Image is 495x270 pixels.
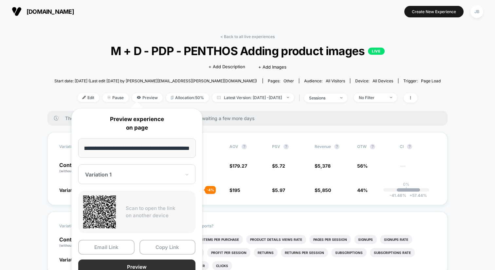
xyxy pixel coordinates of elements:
[406,187,407,192] p: |
[468,5,485,18] button: JB
[59,223,95,229] span: Variation
[315,144,331,149] span: Revenue
[232,187,240,193] span: 195
[78,115,195,132] p: Preview experience on page
[126,205,191,219] p: Scan to open the link on another device
[359,95,385,100] div: No Filter
[284,144,289,149] button: ?
[275,187,285,193] span: 5.97
[65,115,434,121] span: There are still no statistically significant results. We recommend waiting a few more days
[212,93,294,102] span: Latest Version: [DATE] - [DATE]
[272,163,285,169] span: $
[78,93,99,102] span: Edit
[12,7,22,16] img: Visually logo
[380,235,412,244] li: Signups Rate
[390,193,406,198] span: -41.46 %
[354,235,377,244] li: Signups
[281,248,328,257] li: Returns Per Session
[334,144,339,149] button: ?
[102,93,129,102] span: Pause
[404,6,464,17] button: Create New Experience
[78,240,135,255] button: Email Link
[403,182,410,187] p: 0%
[470,5,483,18] div: JB
[59,243,89,247] span: (without changes)
[272,144,280,149] span: PSV
[205,186,216,194] div: - 4 %
[54,78,257,83] span: Start date: [DATE] (Last edit [DATE] by [PERSON_NAME][EMAIL_ADDRESS][PERSON_NAME][DOMAIN_NAME])
[410,193,412,198] span: +
[59,257,82,262] span: Variation 1
[287,97,289,98] img: end
[254,248,278,257] li: Returns
[155,223,436,228] p: Would like to see more reports?
[59,162,95,174] p: Control
[284,78,294,83] span: other
[229,163,247,169] span: $
[232,163,247,169] span: 179.27
[258,64,286,70] span: + Add Images
[350,78,398,83] span: Device:
[171,96,174,99] img: rebalance
[318,163,331,169] span: 5,378
[400,164,436,174] span: ---
[304,78,345,83] div: Audience:
[368,48,384,55] p: LIVE
[421,78,441,83] span: Page Load
[309,95,335,100] div: sessions
[390,97,392,98] img: end
[373,78,393,83] span: all devices
[59,237,101,248] p: Control
[406,193,427,198] span: 57.44 %
[309,235,351,244] li: Pages Per Session
[315,187,331,193] span: $
[220,34,275,39] a: < Back to all live experiences
[229,187,240,193] span: $
[400,144,436,149] span: CI
[275,163,285,169] span: 5.72
[229,144,238,149] span: AOV
[331,248,367,257] li: Subscriptions
[272,187,285,193] span: $
[59,187,82,193] span: Variation 1
[199,235,243,244] li: Items Per Purchase
[340,97,342,98] img: end
[326,78,345,83] span: All Visitors
[217,96,221,99] img: calendar
[318,187,331,193] span: 5,850
[59,144,95,149] span: Variation
[74,44,421,58] span: M + D - PDP - PENTHOS Adding product images
[357,187,368,193] span: 44%
[209,64,245,70] span: + Add Description
[268,78,294,83] div: Pages:
[315,163,331,169] span: $
[246,235,306,244] li: Product Details Views Rate
[370,144,375,149] button: ?
[139,240,196,255] button: Copy Link
[407,144,412,149] button: ?
[207,248,250,257] li: Profit Per Session
[59,169,89,173] span: (without changes)
[297,93,304,103] span: |
[403,78,441,83] div: Trigger:
[370,248,415,257] li: Subscriptions Rate
[166,93,209,102] span: Allocation: 50%
[357,163,368,169] span: 56%
[27,8,74,15] span: [DOMAIN_NAME]
[357,144,393,149] span: OTW
[107,96,111,99] img: end
[242,144,247,149] button: ?
[132,93,163,102] span: Preview
[82,96,86,99] img: edit
[10,6,76,17] button: [DOMAIN_NAME]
